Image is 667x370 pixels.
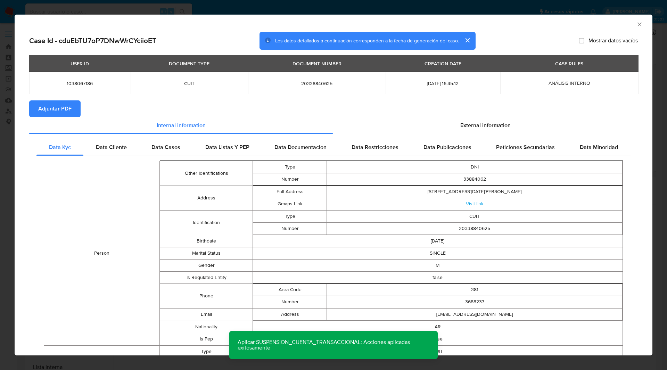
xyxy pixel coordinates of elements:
span: Adjuntar PDF [38,101,72,116]
div: CREATION DATE [420,58,466,69]
td: Area Code [253,283,327,296]
button: Adjuntar PDF [29,100,81,117]
div: DOCUMENT NUMBER [288,58,346,69]
td: Number [253,173,327,185]
div: Detailed internal info [36,139,631,156]
div: USER ID [66,58,93,69]
span: Data Cliente [96,143,127,151]
td: Other Identifications [160,161,253,186]
td: 3688237 [327,296,623,308]
td: DNI [327,161,623,173]
td: SINGLE [253,247,623,259]
span: CUIT [139,80,240,87]
td: 33884062 [327,173,623,185]
span: Data Kyc [49,143,71,151]
td: Birthdate [160,235,253,247]
td: Phone [160,283,253,308]
td: Gender [160,259,253,271]
span: Data Listas Y PEP [205,143,249,151]
td: [STREET_ADDRESS][DATE][PERSON_NAME] [327,186,623,198]
td: false [253,271,623,283]
td: 381 [327,283,623,296]
div: Detailed info [29,117,638,134]
button: cerrar [459,32,476,49]
span: Data Documentacion [274,143,327,151]
td: Type [253,210,327,222]
span: 20338840625 [256,80,377,87]
td: CUIT [253,345,623,357]
h2: Case Id - cduEbTU7oP7DNwWrCYciioET [29,36,156,45]
td: Number [253,296,327,308]
span: ANÁLISIS INTERNO [549,80,590,87]
div: closure-recommendation-modal [15,15,652,355]
span: Data Casos [151,143,180,151]
input: Mostrar datos vacíos [579,38,584,43]
div: CASE RULES [551,58,587,69]
span: Data Restricciones [352,143,398,151]
button: Cerrar ventana [636,21,642,27]
td: Marital Status [160,247,253,259]
td: [DATE] [253,235,623,247]
td: Gmaps Link [253,198,327,210]
td: Is Pep [160,333,253,345]
td: Person [44,161,160,345]
span: Mostrar datos vacíos [588,37,638,44]
span: [DATE] 16:45:12 [394,80,492,87]
div: DOCUMENT TYPE [165,58,214,69]
span: Data Minoridad [580,143,618,151]
span: External information [460,121,511,129]
span: Peticiones Secundarias [496,143,555,151]
td: Is Regulated Entity [160,271,253,283]
td: Nationality [160,321,253,333]
td: Address [160,186,253,210]
td: Type [253,161,327,173]
td: CUIT [327,210,623,222]
td: Identification [160,210,253,235]
td: Number [253,222,327,235]
td: false [253,333,623,345]
td: [EMAIL_ADDRESS][DOMAIN_NAME] [327,308,623,320]
td: AR [253,321,623,333]
td: Identification [44,345,160,370]
td: M [253,259,623,271]
span: Internal information [157,121,206,129]
a: Visit link [466,200,484,207]
span: 1038067186 [38,80,122,87]
td: Address [253,308,327,320]
span: Los datos detallados a continuación corresponden a la fecha de generación del caso. [275,37,459,44]
td: Type [160,345,253,357]
td: Email [160,308,253,321]
span: Data Publicaciones [423,143,471,151]
td: 20338840625 [327,222,623,235]
td: Full Address [253,186,327,198]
